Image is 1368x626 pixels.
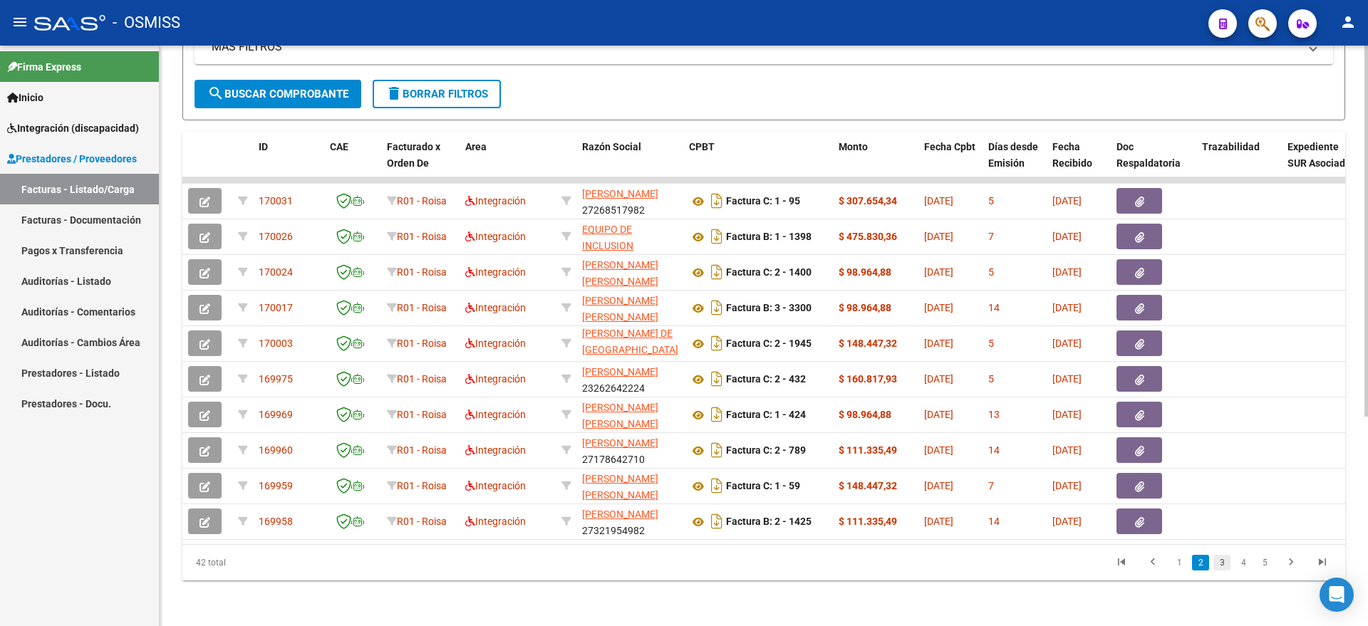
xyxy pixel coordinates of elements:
[1211,551,1233,575] li: page 3
[839,231,897,242] strong: $ 475.830,36
[726,303,812,314] strong: Factura B: 3 - 3300
[1052,373,1082,385] span: [DATE]
[708,332,726,355] i: Descargar documento
[1111,132,1196,194] datatable-header-cell: Doc Respaldatoria
[465,444,526,456] span: Integración
[195,80,361,108] button: Buscar Comprobante
[582,186,678,216] div: 27268517982
[1052,409,1082,420] span: [DATE]
[726,231,812,243] strong: Factura B: 1 - 1398
[988,141,1038,169] span: Días desde Emisión
[1052,231,1082,242] span: [DATE]
[1052,444,1082,456] span: [DATE]
[726,409,806,421] strong: Factura C: 1 - 424
[1052,302,1082,313] span: [DATE]
[1168,551,1190,575] li: page 1
[708,225,726,248] i: Descargar documento
[708,261,726,283] i: Descargar documento
[397,266,447,278] span: R01 - Roisa
[924,444,953,456] span: [DATE]
[689,141,715,152] span: CPBT
[397,409,447,420] span: R01 - Roisa
[397,195,447,207] span: R01 - Roisa
[1139,555,1166,570] a: go to previous page
[207,85,224,102] mat-icon: search
[1052,266,1082,278] span: [DATE]
[1196,132,1282,194] datatable-header-cell: Trazabilidad
[7,120,139,136] span: Integración (discapacidad)
[988,444,1000,456] span: 14
[924,195,953,207] span: [DATE]
[259,302,293,313] span: 170017
[839,480,897,491] strong: $ 148.447,32
[397,480,447,491] span: R01 - Roisa
[1256,555,1273,570] a: 5
[582,188,658,199] span: [PERSON_NAME]
[582,259,658,287] span: [PERSON_NAME] [PERSON_NAME]
[708,510,726,533] i: Descargar documento
[1116,141,1181,169] span: Doc Respaldatoria
[1282,132,1360,194] datatable-header-cell: Expediente SUR Asociado
[259,231,293,242] span: 170026
[839,195,897,207] strong: $ 307.654,34
[833,132,918,194] datatable-header-cell: Monto
[1233,551,1254,575] li: page 4
[1278,555,1305,570] a: go to next page
[397,231,447,242] span: R01 - Roisa
[582,224,676,283] span: EQUIPO DE INCLUSION CRECIENDO JUNTOS S.R.L.
[1254,551,1275,575] li: page 5
[924,409,953,420] span: [DATE]
[582,295,658,323] span: [PERSON_NAME] [PERSON_NAME]
[465,195,526,207] span: Integración
[1052,195,1082,207] span: [DATE]
[839,141,868,152] span: Monto
[582,400,678,429] div: 27398471682
[1309,555,1336,570] a: go to last page
[330,141,348,152] span: CAE
[259,266,293,278] span: 170024
[259,195,293,207] span: 170031
[1287,141,1351,169] span: Expediente SUR Asociado
[988,231,994,242] span: 7
[385,88,488,100] span: Borrar Filtros
[1052,480,1082,491] span: [DATE]
[988,516,1000,527] span: 14
[259,409,293,420] span: 169969
[7,151,137,167] span: Prestadores / Proveedores
[988,480,994,491] span: 7
[924,480,953,491] span: [DATE]
[1235,555,1252,570] a: 4
[924,231,953,242] span: [DATE]
[1171,555,1188,570] a: 1
[259,373,293,385] span: 169975
[726,516,812,528] strong: Factura B: 2 - 1425
[259,516,293,527] span: 169958
[918,132,983,194] datatable-header-cell: Fecha Cpbt
[726,481,800,492] strong: Factura C: 1 - 59
[113,7,180,38] span: - OSMISS
[726,267,812,278] strong: Factura C: 2 - 1400
[988,266,994,278] span: 5
[259,444,293,456] span: 169960
[1213,555,1230,570] a: 3
[397,373,447,385] span: R01 - Roisa
[465,480,526,491] span: Integración
[839,409,891,420] strong: $ 98.964,88
[1052,338,1082,349] span: [DATE]
[924,373,953,385] span: [DATE]
[207,88,348,100] span: Buscar Comprobante
[983,132,1047,194] datatable-header-cell: Días desde Emisión
[460,132,556,194] datatable-header-cell: Area
[1339,14,1357,31] mat-icon: person
[839,444,897,456] strong: $ 111.335,49
[582,437,658,449] span: [PERSON_NAME]
[385,85,403,102] mat-icon: delete
[582,471,678,501] div: 27335692034
[1052,516,1082,527] span: [DATE]
[708,189,726,212] i: Descargar documento
[582,506,678,536] div: 27321954982
[582,364,678,394] div: 23262642224
[924,266,953,278] span: [DATE]
[582,293,678,323] div: 27134332838
[988,302,1000,313] span: 14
